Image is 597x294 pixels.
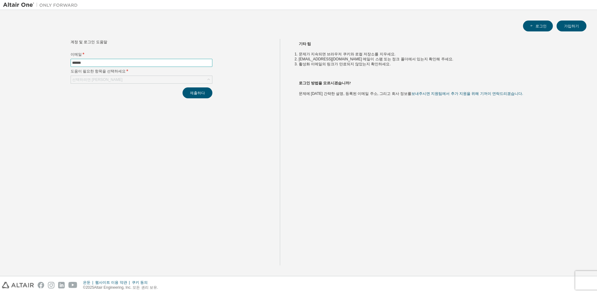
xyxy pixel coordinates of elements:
[71,40,107,44] font: 계정 및 로그인 도움말
[132,280,148,285] font: 쿠키 동의
[299,62,391,66] font: 활성화 이메일의 링크가 만료되지 않았는지 확인하세요.
[564,23,579,29] font: 가입하기
[83,285,86,290] font: ©
[3,2,81,8] img: 알타이르 원
[71,68,126,74] font: 도움이 필요한 항목을 선택하세요
[38,282,44,288] img: facebook.svg
[299,81,351,85] font: 로그인 방법을 모르시겠습니까?
[299,57,453,61] font: [EMAIL_ADDRESS][DOMAIN_NAME] 메일이 스팸 또는 정크 폴더에서 있는지 확인해 주세요.
[72,77,123,82] font: 선택하려면 [PERSON_NAME]
[83,280,90,285] font: 은둔
[71,52,82,57] font: 이메일
[2,282,34,288] img: altair_logo.svg
[58,282,65,288] img: linkedin.svg
[86,285,94,290] font: 2025
[95,280,127,285] font: 웹사이트 이용 약관
[557,21,586,31] button: 가입하기
[299,52,396,56] font: 문제가 지속되면 브라우저 쿠키와 로컬 저장소를 지우세요.
[299,42,311,46] font: 기타 팁
[411,91,523,96] a: 보내주시면 지원팀에서 추가 지원을 위해 기꺼이 연락드리겠습니다.
[299,91,411,96] font: 문제에 [DATE] 간략한 설명, 등록된 이메일 주소, 그리고 회사 정보를
[190,90,205,96] font: 제출하다
[48,282,54,288] img: instagram.svg
[68,282,77,288] img: youtube.svg
[94,285,158,290] font: Altair Engineering, Inc. 모든 권리 보유.
[535,23,547,29] font: 로그인
[523,21,553,31] button: 로그인
[71,76,212,83] div: 선택하려면 [PERSON_NAME]
[183,87,212,98] button: 제출하다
